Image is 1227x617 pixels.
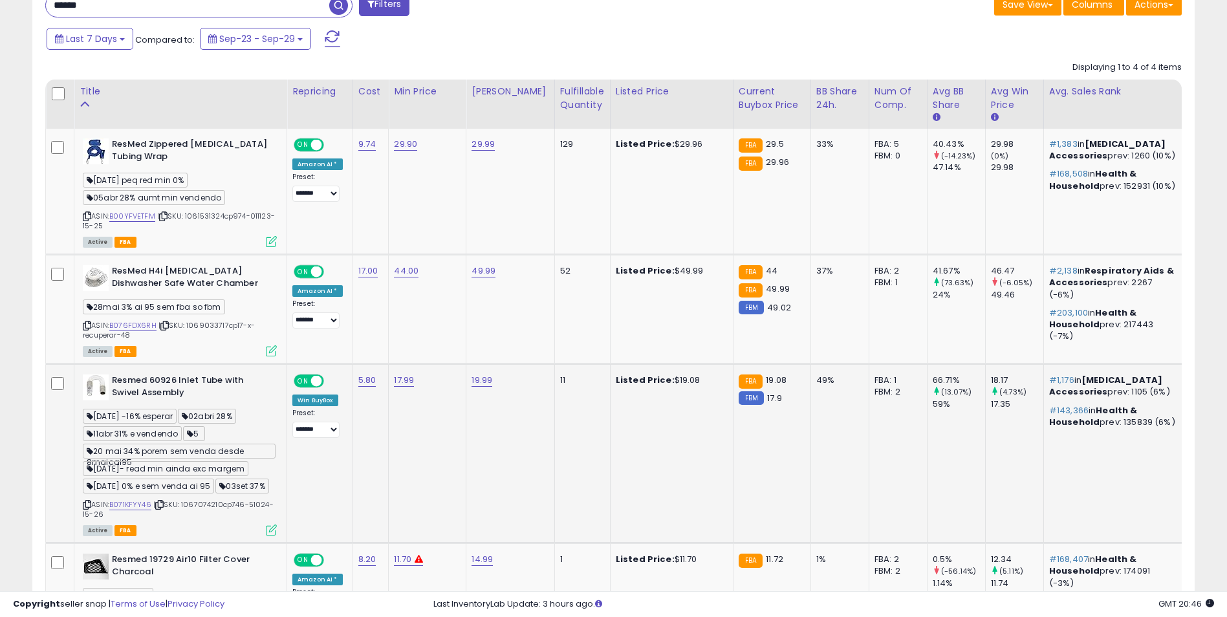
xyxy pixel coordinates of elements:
[991,112,999,124] small: Avg Win Price.
[1049,138,1166,162] span: [MEDICAL_DATA] Accessories
[13,598,224,611] div: seller snap | |
[816,554,859,565] div: 1%
[292,299,343,329] div: Preset:
[433,598,1214,611] div: Last InventoryLab Update: 3 hours ago.
[295,140,311,151] span: ON
[322,376,343,387] span: OFF
[1049,374,1176,398] p: in prev: 1105 (6%)
[83,374,277,534] div: ASIN:
[874,374,917,386] div: FBA: 1
[991,85,1038,112] div: Avg Win Price
[560,374,600,386] div: 11
[215,479,269,493] span: 03set 37%
[394,553,411,566] a: 11.70
[13,598,60,610] strong: Copyright
[178,409,236,424] span: 02abri 28%
[83,499,274,519] span: | SKU: 1067074210cp746-51024-15-26
[616,85,728,98] div: Listed Price
[874,150,917,162] div: FBM: 0
[394,374,414,387] a: 17.99
[991,554,1043,565] div: 12.34
[1049,553,1088,565] span: #168,407
[200,28,311,50] button: Sep-23 - Sep-29
[816,265,859,277] div: 37%
[358,138,376,151] a: 9.74
[766,553,783,565] span: 11.72
[933,162,985,173] div: 47.14%
[1049,307,1176,343] p: in prev: 217443 (-7%)
[292,85,347,98] div: Repricing
[941,387,972,397] small: (13.07%)
[322,555,343,566] span: OFF
[991,374,1043,386] div: 18.17
[83,409,177,424] span: [DATE] -16% esperar
[739,554,763,568] small: FBA
[292,158,343,170] div: Amazon AI *
[1049,404,1138,428] span: Health & Household
[874,554,917,565] div: FBA: 2
[114,346,136,357] span: FBA
[1049,374,1074,386] span: #1,176
[1049,265,1176,301] p: in prev: 2267 (-6%)
[1049,554,1176,589] p: in prev: 174091 (-3%)
[739,85,805,112] div: Current Buybox Price
[933,112,940,124] small: Avg BB Share.
[560,265,600,277] div: 52
[109,499,151,510] a: B071KFYY46
[358,374,376,387] a: 5.80
[767,392,782,404] span: 17.9
[739,374,763,389] small: FBA
[766,374,787,386] span: 19.08
[766,138,784,150] span: 29.5
[472,553,493,566] a: 14.99
[1049,307,1088,319] span: #203,100
[83,554,109,579] img: 41pOGlIEtJL._SL40_.jpg
[472,138,495,151] a: 29.99
[874,265,917,277] div: FBA: 2
[1049,404,1089,417] span: #143,366
[999,566,1023,576] small: (5.11%)
[295,266,311,277] span: ON
[874,565,917,577] div: FBM: 2
[295,376,311,387] span: ON
[47,28,133,50] button: Last 7 Days
[83,211,275,230] span: | SKU: 1061531324cp974-011123-15-25
[1049,138,1176,162] p: in prev: 1260 (10%)
[874,386,917,398] div: FBM: 2
[183,426,205,441] span: 5
[83,299,225,314] span: 28mai 3% ai 95 sem fba so fbm
[83,444,276,459] span: 20 mai 34% porem sem venda desde 8maicai95
[1158,598,1214,610] span: 2025-10-7 20:46 GMT
[933,554,985,565] div: 0.5%
[1072,61,1182,74] div: Displaying 1 to 4 of 4 items
[1049,168,1137,191] span: Health & Household
[1049,168,1176,191] p: in prev: 152931 (10%)
[292,574,343,585] div: Amazon AI *
[1049,138,1078,150] span: #1,383
[1049,265,1174,288] span: Respiratory Aids & Accessories
[83,138,277,246] div: ASIN:
[112,374,269,402] b: Resmed 60926 Inlet Tube with Swivel Assembly
[991,151,1009,161] small: (0%)
[616,374,675,386] b: Listed Price:
[83,190,225,205] span: 05abr 28% aumt min vendendo
[1049,265,1078,277] span: #2,138
[114,237,136,248] span: FBA
[991,138,1043,150] div: 29.98
[739,265,763,279] small: FBA
[292,409,343,438] div: Preset:
[933,265,985,277] div: 41.67%
[114,525,136,536] span: FBA
[739,391,764,405] small: FBM
[83,525,113,536] span: All listings currently available for purchase on Amazon
[767,301,791,314] span: 49.02
[83,346,113,357] span: All listings currently available for purchase on Amazon
[394,138,417,151] a: 29.90
[941,277,973,288] small: (73.63%)
[322,266,343,277] span: OFF
[739,157,763,171] small: FBA
[739,138,763,153] small: FBA
[83,237,113,248] span: All listings currently available for purchase on Amazon
[933,578,985,589] div: 1.14%
[739,301,764,314] small: FBM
